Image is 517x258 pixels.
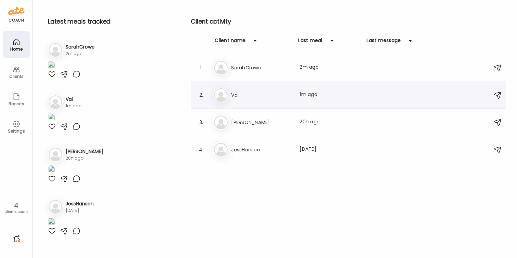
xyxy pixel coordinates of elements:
img: bg-avatar-default.svg [49,43,62,57]
img: ate [8,5,25,16]
div: 4. [197,146,205,154]
div: 3. [197,118,205,126]
img: bg-avatar-default.svg [49,200,62,214]
div: Settings [4,129,29,133]
img: bg-avatar-default.svg [214,88,228,102]
h3: JessHansen [66,200,94,207]
div: Last message [367,37,401,48]
div: 20h ago [66,155,103,161]
h2: Latest meals tracked [48,16,166,27]
div: Clients [4,74,29,79]
div: 1m ago [300,91,360,99]
h3: SarahCrowe [231,64,291,72]
div: Home [4,47,29,51]
h3: [PERSON_NAME] [66,148,103,155]
div: 1m ago [66,103,81,109]
div: 20h ago [300,118,360,126]
h2: Client activity [191,16,506,27]
img: bg-avatar-default.svg [49,148,62,161]
h3: SarahCrowe [66,43,95,51]
h3: Val [231,91,291,99]
h3: JessHansen [231,146,291,154]
div: Client name [215,37,246,48]
img: bg-avatar-default.svg [49,95,62,109]
div: Last meal [298,37,322,48]
div: Reports [4,101,29,106]
div: 2. [197,91,205,99]
img: images%2F89jpWwfnpeZc0oJum2gXo5JkcVZ2%2FFYERL26XGniCnnkwHwME%2Fi0J1EEJC1an5JwGqYnql_1080 [48,218,55,227]
div: coach [9,17,24,23]
img: bg-avatar-default.svg [214,61,228,74]
img: images%2FGUbdFJA58dS8Z0qmVV7zLn3NjgJ2%2FM8aqBcgC7UyWqx5S6xcP%2FvjYqdl7nI4ooCUPzk5fz_1080 [48,61,55,70]
div: 2m ago [300,64,360,72]
img: images%2FpdzErkYIq2RVV5q7Kvbq58pGrfp1%2Fqp76nbxD1kywil6AIzIz%2FZWuCHD5d39cMnyqmvfGi_1080 [48,113,55,122]
img: images%2FNpBkYCDGbgOyATEklj5YtkCAVfl2%2F6KrDrXIt6Lb3toHLWil1%2Fk1hg1obsj38cDt4x4yWA_1080 [48,165,55,175]
div: 4 [2,201,30,209]
h3: [PERSON_NAME] [231,118,291,126]
div: 2m ago [66,51,95,57]
div: [DATE] [300,146,360,154]
img: bg-avatar-default.svg [214,143,228,157]
img: bg-avatar-default.svg [214,116,228,129]
div: clients count [2,209,30,214]
div: 1. [197,64,205,72]
h3: Val [66,96,81,103]
div: [DATE] [66,207,94,214]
